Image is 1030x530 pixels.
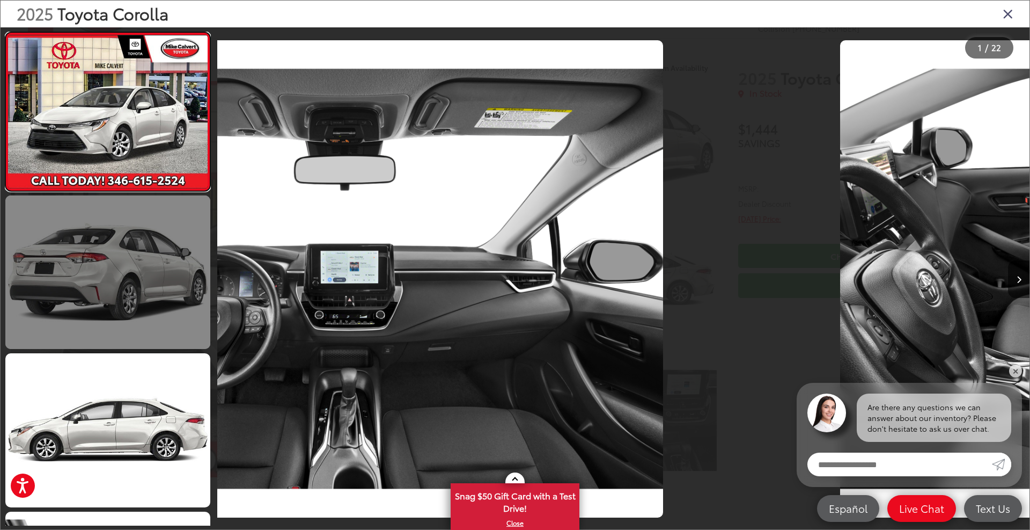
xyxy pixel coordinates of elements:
[3,352,212,509] img: 2025 Toyota Corolla LE
[964,495,1022,522] a: Text Us
[1008,260,1029,298] button: Next image
[894,502,950,515] span: Live Chat
[984,44,989,52] span: /
[1003,6,1013,20] i: Close gallery
[452,484,578,517] span: Snag $50 Gift Card with a Test Drive!
[17,2,53,25] span: 2025
[978,41,982,53] span: 1
[57,2,168,25] span: Toyota Corolla
[823,502,873,515] span: Español
[992,453,1011,476] a: Submit
[970,502,1016,515] span: Text Us
[807,453,992,476] input: Enter your message
[991,41,1001,53] span: 22
[6,35,209,188] img: 2025 Toyota Corolla LE
[807,394,846,432] img: Agent profile photo
[857,394,1011,442] div: Are there any questions we can answer about our inventory? Please don't hesitate to ask us over c...
[817,495,879,522] a: Español
[887,495,956,522] a: Live Chat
